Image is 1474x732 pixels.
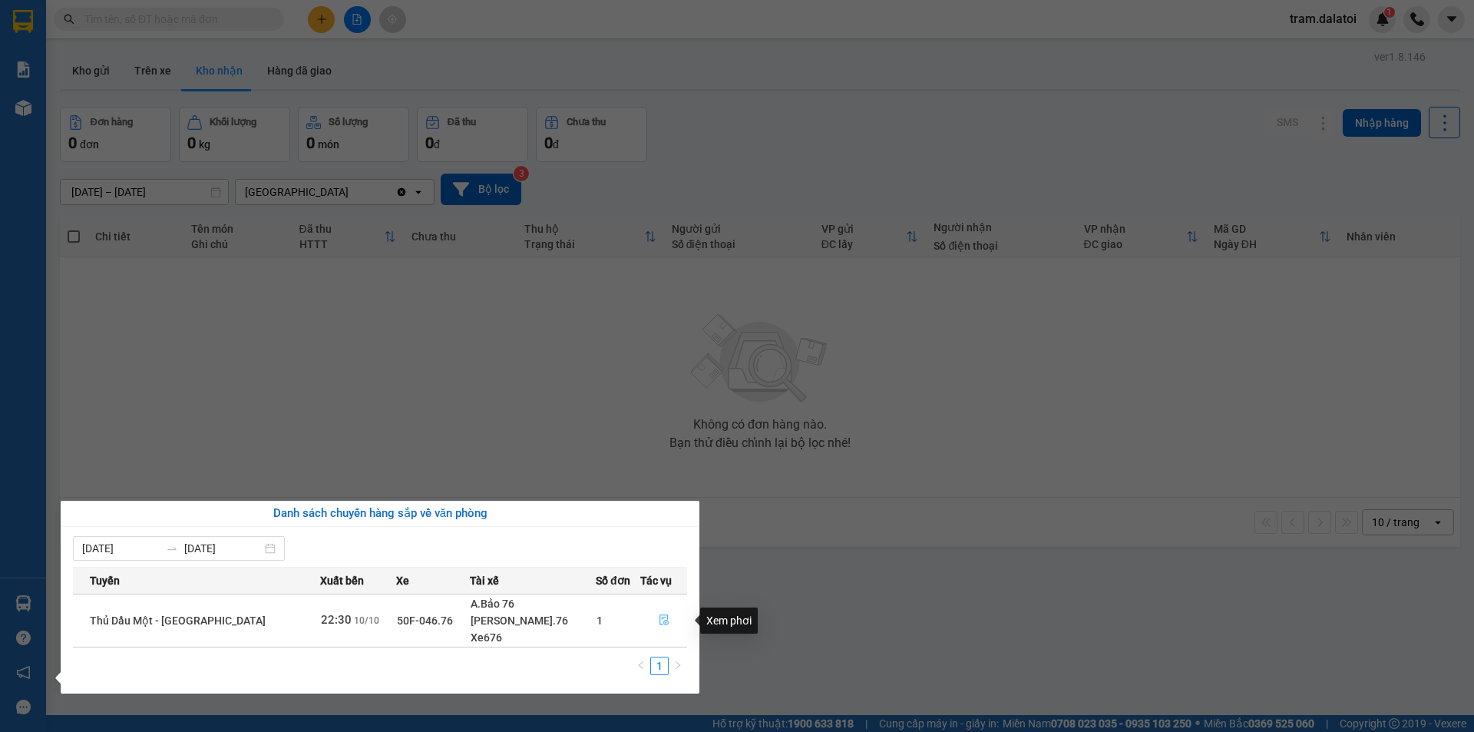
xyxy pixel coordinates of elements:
button: right [669,657,687,675]
span: Tài xế [470,572,499,589]
span: 50F-046.76 [397,614,453,627]
span: 22:30 [321,613,352,627]
li: 1 [650,657,669,675]
span: Thủ Dầu Một - [GEOGRAPHIC_DATA] [90,614,266,627]
button: left [632,657,650,675]
div: Danh sách chuyến hàng sắp về văn phòng [73,505,687,523]
span: Tuyến [90,572,120,589]
li: Next Page [669,657,687,675]
div: [PERSON_NAME].76 [471,612,595,629]
input: Đến ngày [184,540,262,557]
span: to [166,542,178,555]
div: A.Bảo 76 [471,595,595,612]
span: file-done [659,614,669,627]
span: left [636,661,646,670]
li: Previous Page [632,657,650,675]
span: Số đơn [596,572,630,589]
span: Xuất bến [320,572,364,589]
input: Từ ngày [82,540,160,557]
div: Xe676 [471,629,595,646]
span: 10/10 [354,615,379,626]
div: Xem phơi [700,608,758,634]
span: swap-right [166,542,178,555]
span: Tác vụ [640,572,672,589]
span: 1 [597,614,603,627]
a: 1 [651,657,668,674]
button: file-done [641,608,686,633]
span: Xe [396,572,409,589]
span: right [673,661,682,670]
